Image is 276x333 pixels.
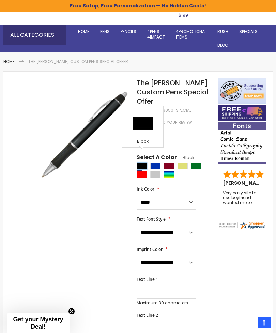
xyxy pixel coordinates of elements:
a: 4Pens4impact [142,25,170,44]
a: Pens [95,25,115,39]
a: Specials [234,25,263,39]
a: Rush [212,25,234,39]
div: Assorted [164,171,174,178]
div: Very easy site to use boyfriend wanted me to order pens for his business [223,191,261,205]
iframe: Google Customer Reviews [220,315,276,333]
img: 4pens.com widget logo [218,221,266,229]
span: Ink Color [137,186,154,192]
span: Specials [239,29,258,34]
span: Text Line 2 [137,312,158,318]
a: Add Your Review [158,120,192,125]
a: Home [73,25,95,39]
a: Blog [212,39,234,52]
div: Red [137,171,147,178]
a: Home [3,59,15,64]
span: [PERSON_NAME] [223,180,268,186]
span: Home [78,29,89,34]
div: Blue [150,163,160,169]
div: Green [191,163,201,169]
span: Black [177,155,194,161]
span: Pencils [121,29,136,34]
span: Text Font Style [137,216,166,222]
span: Rush [217,29,228,34]
img: font-personalization-examples [218,122,266,164]
a: 4pens.com certificate URL [218,225,266,231]
span: Select A Color [137,154,177,163]
li: The [PERSON_NAME] Custom Pens Special Offer [28,59,128,64]
div: Black [137,163,147,169]
div: Get your Mystery Deal!Close teaser [7,313,70,333]
span: 4PROMOTIONAL ITEMS [176,29,206,40]
span: The [PERSON_NAME] Custom Pens Special Offer [137,78,209,106]
div: Black [124,139,162,146]
span: Text Line 1 [137,276,158,282]
a: Pencils [115,25,142,39]
a: 4PROMOTIONALITEMS [170,25,212,44]
span: Pens [100,29,110,34]
span: Blog [217,42,228,48]
img: Free shipping on orders over $199 [218,105,266,121]
div: Gold [178,163,188,169]
div: All Categories [3,25,66,45]
span: Imprint Color [137,246,163,252]
img: 4pens 4 kids [218,78,266,104]
div: 4PG-9050-SPECIAL [152,108,191,113]
img: barton_side_black_5.jpg [38,88,131,181]
div: Burgundy [164,163,174,169]
button: Close teaser [68,308,75,315]
div: Silver [150,171,160,178]
p: Maximum 30 characters [137,300,196,306]
span: 4Pens 4impact [147,29,165,40]
span: Get your Mystery Deal! [13,316,63,330]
